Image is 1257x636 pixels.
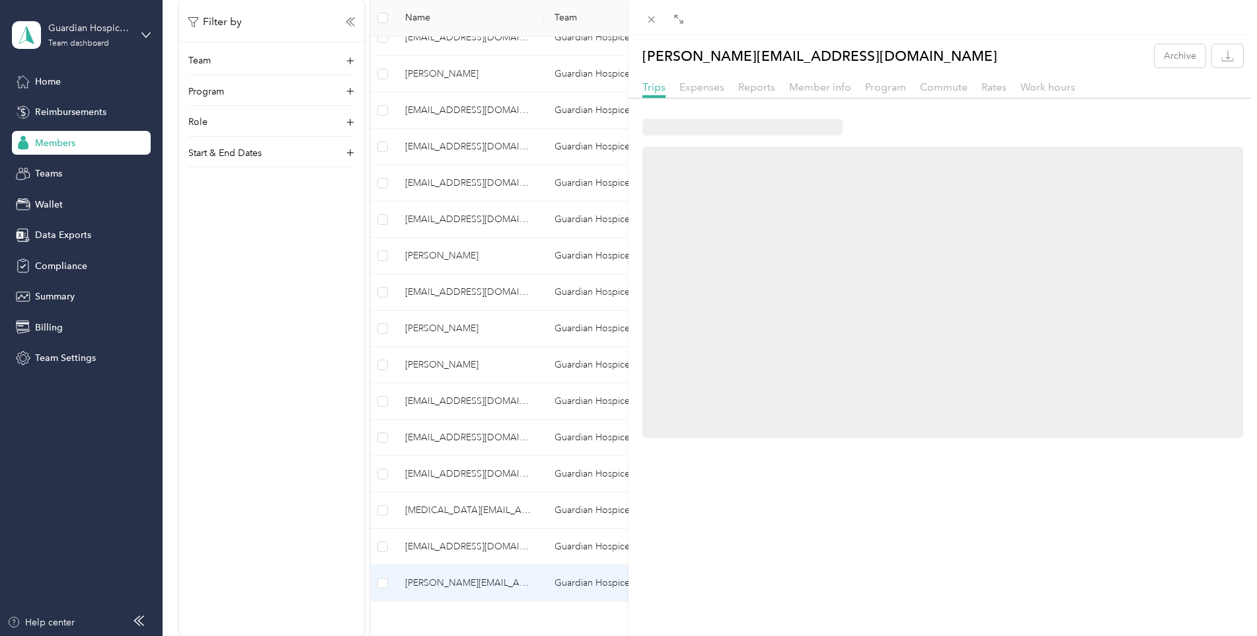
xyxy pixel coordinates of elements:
span: Trips [642,81,666,93]
span: Member info [789,81,851,93]
p: [PERSON_NAME][EMAIL_ADDRESS][DOMAIN_NAME] [642,44,997,67]
button: Archive [1155,44,1205,67]
span: Rates [981,81,1007,93]
span: Commute [920,81,968,93]
span: Work hours [1020,81,1075,93]
iframe: Everlance-gr Chat Button Frame [1183,562,1257,636]
span: Reports [738,81,775,93]
span: Program [865,81,906,93]
span: Expenses [679,81,724,93]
